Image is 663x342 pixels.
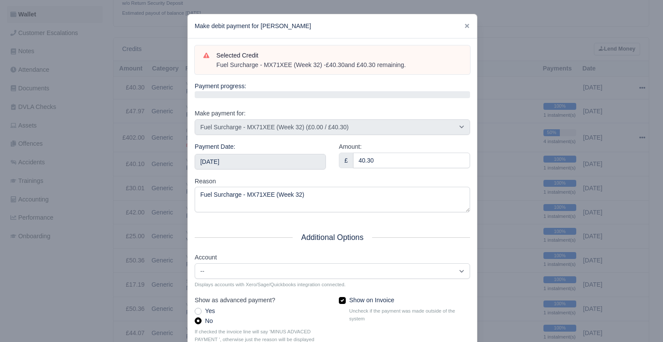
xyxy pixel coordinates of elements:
small: Uncheck if the payment was made outside of the system [349,307,470,323]
label: Reason [195,176,216,186]
h6: Selected Credit [216,52,461,59]
iframe: Chat Widget [620,300,663,342]
label: Make payment for: [195,109,246,118]
h5: Additional Options [195,233,470,242]
label: Payment Date: [195,142,235,152]
label: Yes [205,306,215,316]
div: £ [339,153,354,168]
label: Show as advanced payment? [195,295,275,305]
label: Account [195,253,217,262]
div: Payment progress: [195,81,470,98]
div: Fuel Surcharge - MX71XEE (Week 32) - and £40.30 remaining. [216,61,461,70]
label: Amount: [339,142,362,152]
input: 0.00 [353,153,470,168]
label: No [205,316,213,326]
div: Make debit payment for [PERSON_NAME] [188,14,477,38]
strong: £40.30 [326,61,345,68]
small: Displays accounts with Xero/Sage/Quickbooks integration connected. [195,281,470,288]
label: Show on Invoice [349,295,394,305]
